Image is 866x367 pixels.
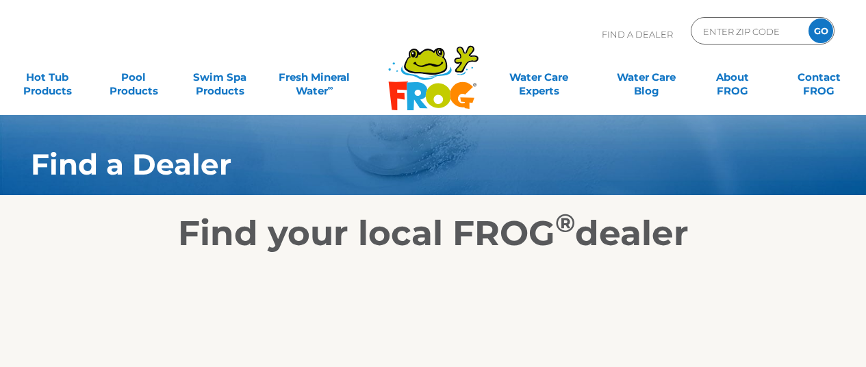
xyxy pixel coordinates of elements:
h1: Find a Dealer [31,148,772,181]
a: Water CareExperts [485,64,594,91]
p: Find A Dealer [602,17,673,51]
a: Fresh MineralWater∞ [272,64,357,91]
a: PoolProducts [100,64,167,91]
a: Water CareBlog [613,64,680,91]
a: ContactFROG [785,64,852,91]
sup: ∞ [328,83,333,92]
input: GO [808,18,833,43]
a: AboutFROG [699,64,766,91]
a: Hot TubProducts [14,64,81,91]
img: Frog Products Logo [381,27,486,111]
h2: Find your local FROG dealer [10,213,856,254]
sup: ® [555,207,575,238]
a: Swim SpaProducts [186,64,253,91]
